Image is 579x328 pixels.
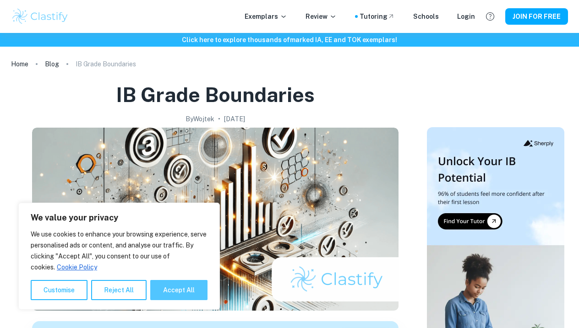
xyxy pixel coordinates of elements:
[18,203,220,310] div: We value your privacy
[32,128,399,311] img: IB Grade Boundaries cover image
[245,11,287,22] p: Exemplars
[218,114,220,124] p: •
[11,7,69,26] img: Clastify logo
[224,114,245,124] h2: [DATE]
[306,11,337,22] p: Review
[116,81,315,108] h1: IB Grade Boundaries
[76,59,136,69] p: IB Grade Boundaries
[360,11,395,22] a: Tutoring
[150,280,208,300] button: Accept All
[45,58,59,70] a: Blog
[56,263,98,271] a: Cookie Policy
[91,280,147,300] button: Reject All
[457,11,475,22] a: Login
[186,114,214,124] h2: By Wojtek
[2,35,577,45] h6: Click here to explore thousands of marked IA, EE and TOK exemplars !
[31,229,208,273] p: We use cookies to enhance your browsing experience, serve personalised ads or content, and analys...
[482,9,498,24] button: Help and Feedback
[31,212,208,223] p: We value your privacy
[11,58,28,70] a: Home
[31,280,87,300] button: Customise
[413,11,439,22] a: Schools
[505,8,568,25] button: JOIN FOR FREE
